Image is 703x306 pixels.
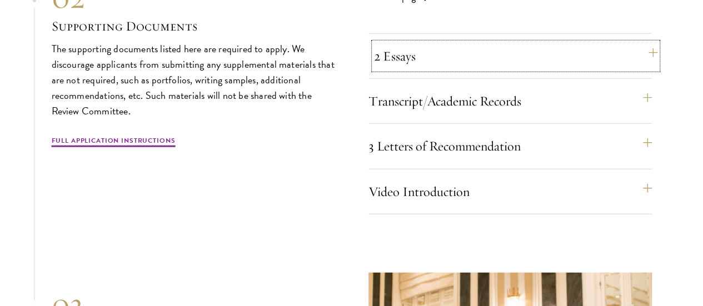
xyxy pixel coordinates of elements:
button: 3 Letters of Recommendation [368,133,652,159]
p: The supporting documents listed here are required to apply. We discourage applicants from submitt... [52,41,335,119]
button: Video Introduction [368,178,652,205]
h3: Supporting Documents [52,17,335,36]
button: 2 Essays [374,43,657,69]
button: Transcript/Academic Records [368,88,652,114]
a: Full Application Instructions [52,136,176,149]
